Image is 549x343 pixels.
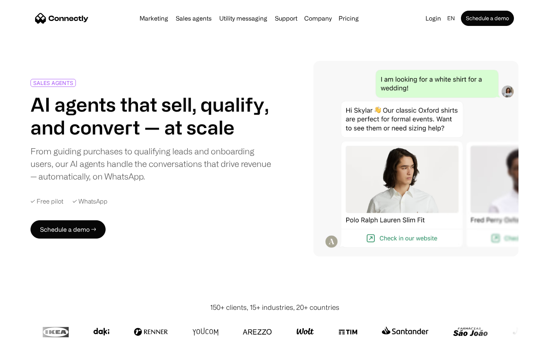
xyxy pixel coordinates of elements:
[447,13,455,24] div: en
[72,198,108,205] div: ✓ WhatsApp
[33,80,73,86] div: SALES AGENTS
[30,93,271,139] h1: AI agents that sell, qualify, and convert — at scale
[216,15,270,21] a: Utility messaging
[8,329,46,340] aside: Language selected: English
[461,11,514,26] a: Schedule a demo
[136,15,171,21] a: Marketing
[30,198,63,205] div: ✓ Free pilot
[422,13,444,24] a: Login
[30,220,106,239] a: Schedule a demo →
[210,302,339,313] div: 150+ clients, 15+ industries, 20+ countries
[30,145,271,183] div: From guiding purchases to qualifying leads and onboarding users, our AI agents handle the convers...
[304,13,332,24] div: Company
[272,15,300,21] a: Support
[15,330,46,340] ul: Language list
[335,15,362,21] a: Pricing
[173,15,215,21] a: Sales agents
